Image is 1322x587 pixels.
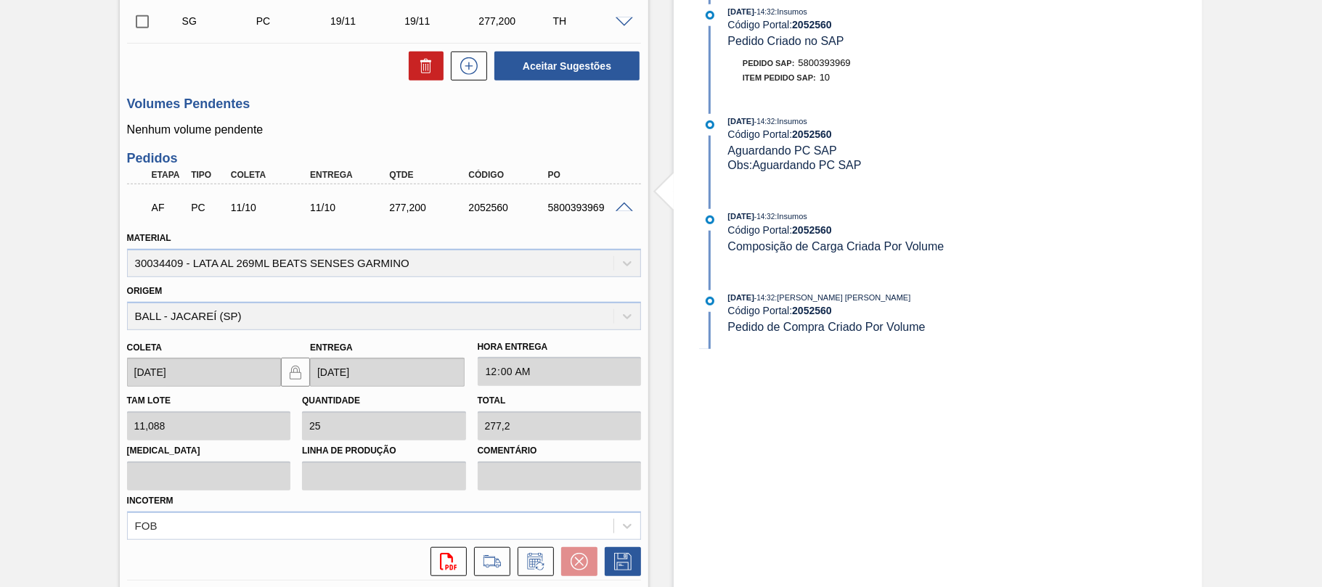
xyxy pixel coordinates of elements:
[597,547,641,576] div: Salvar Pedido
[728,321,926,333] span: Pedido de Compra Criado Por Volume
[792,128,832,140] strong: 2052560
[310,358,464,387] input: dd/mm/yyyy
[775,293,910,302] span: : [PERSON_NAME] [PERSON_NAME]
[478,395,506,406] label: Total
[478,337,641,358] label: Hora Entrega
[127,97,641,112] h3: Volumes Pendentes
[775,117,807,126] span: : Insumos
[728,35,844,47] span: Pedido Criado no SAP
[754,213,775,221] span: - 14:32
[792,305,832,316] strong: 2052560
[127,233,171,243] label: Material
[706,11,714,20] img: atual
[728,7,754,16] span: [DATE]
[554,547,597,576] div: Cancelar pedido
[127,395,171,406] label: Tam lote
[743,73,816,82] span: Item pedido SAP:
[728,212,754,221] span: [DATE]
[728,224,1073,236] div: Código Portal:
[799,57,851,68] span: 5800393969
[127,286,163,296] label: Origem
[281,358,310,387] button: locked
[253,15,335,27] div: Pedido de Compra
[743,59,795,67] span: Pedido SAP:
[706,215,714,224] img: atual
[792,224,832,236] strong: 2052560
[227,202,316,213] div: 11/10/2025
[728,19,1073,30] div: Código Portal:
[401,52,444,81] div: Excluir Sugestões
[148,170,189,180] div: Etapa
[327,15,409,27] div: 19/11/2025
[306,170,395,180] div: Entrega
[754,8,775,16] span: - 14:32
[728,305,1073,316] div: Código Portal:
[187,202,228,213] div: Pedido de Compra
[775,212,807,221] span: : Insumos
[179,15,261,27] div: Sugestão Criada
[127,342,162,353] label: Coleta
[127,440,290,461] label: [MEDICAL_DATA]
[135,520,158,532] div: FOB
[401,15,483,27] div: 19/11/2025
[544,170,633,180] div: PO
[487,50,641,82] div: Aceitar Sugestões
[465,202,553,213] div: 2052560
[706,120,714,129] img: atual
[728,293,754,302] span: [DATE]
[510,547,554,576] div: Informar alteração no pedido
[127,358,281,387] input: dd/mm/yyyy
[728,240,944,253] span: Composição de Carga Criada Por Volume
[792,19,832,30] strong: 2052560
[775,7,807,16] span: : Insumos
[302,440,465,461] label: Linha de Produção
[550,15,632,27] div: TH
[127,123,641,136] p: Nenhum volume pendente
[754,118,775,126] span: - 14:32
[475,15,557,27] div: 277,200
[820,72,830,83] span: 10
[187,170,228,180] div: Tipo
[728,159,862,171] span: Obs: Aguardando PC SAP
[227,170,316,180] div: Coleta
[728,128,1073,140] div: Código Portal:
[127,496,174,506] label: Incoterm
[494,52,640,81] button: Aceitar Sugestões
[544,202,633,213] div: 5800393969
[302,395,360,406] label: Quantidade
[728,117,754,126] span: [DATE]
[385,170,474,180] div: Qtde
[423,547,467,576] div: Abrir arquivo PDF
[287,364,304,381] img: locked
[728,144,837,157] span: Aguardando PC SAP
[148,192,189,223] div: Aguardando Faturamento
[385,202,474,213] div: 277,200
[310,342,353,353] label: Entrega
[754,294,775,302] span: - 14:32
[127,151,641,166] h3: Pedidos
[444,52,487,81] div: Nova sugestão
[467,547,510,576] div: Ir para Composição de Carga
[465,170,553,180] div: Código
[478,440,641,461] label: Comentário
[306,202,395,213] div: 11/10/2025
[152,202,185,213] p: AF
[706,297,714,305] img: atual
